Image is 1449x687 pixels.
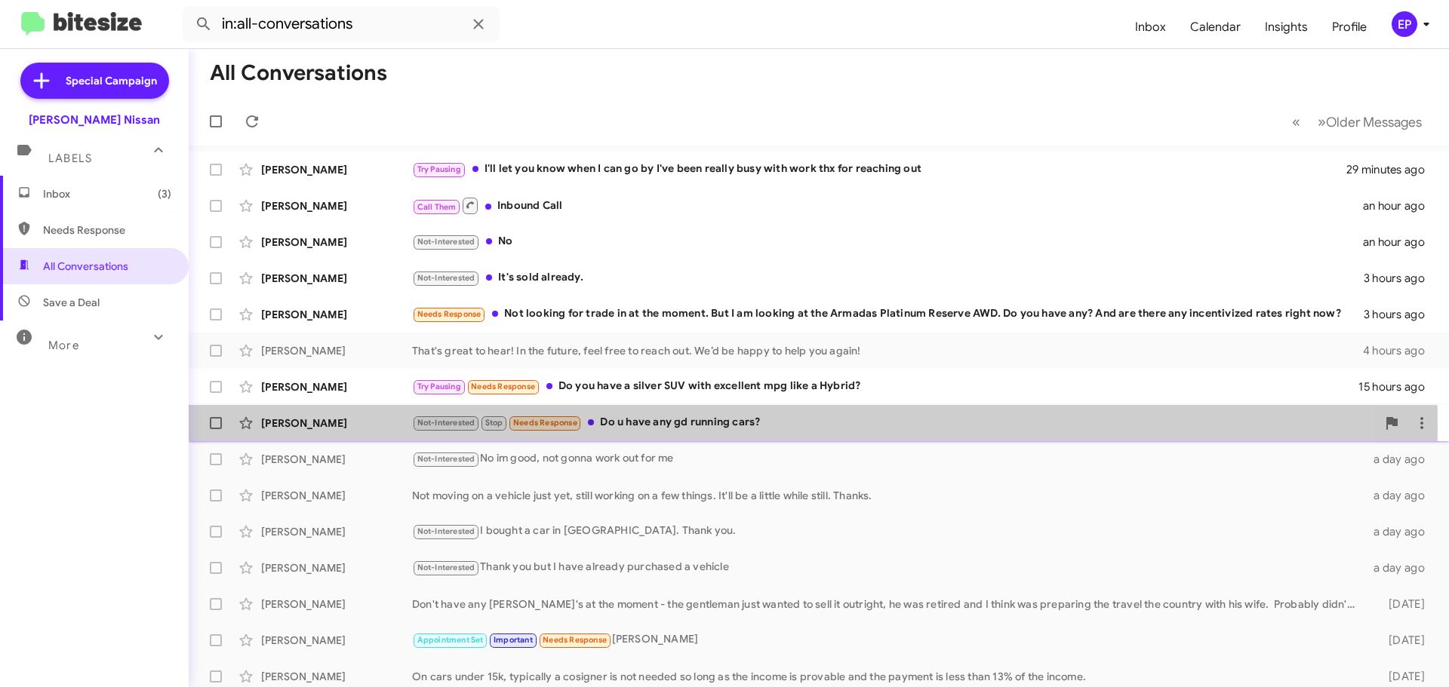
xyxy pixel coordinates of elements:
div: a day ago [1364,488,1437,503]
a: Insights [1253,5,1320,49]
button: Next [1309,106,1431,137]
div: [DATE] [1364,597,1437,612]
span: Not-Interested [417,273,475,283]
span: « [1292,112,1300,131]
div: [PERSON_NAME] [261,307,412,322]
span: Not-Interested [417,563,475,572]
span: Not-Interested [417,526,475,536]
div: an hour ago [1363,198,1437,213]
span: Needs Response [513,418,577,428]
div: Inbound Call [412,196,1363,215]
div: a day ago [1364,452,1437,467]
div: [PERSON_NAME] [261,235,412,250]
span: Not-Interested [417,454,475,464]
div: [PERSON_NAME] [261,452,412,467]
div: That's great to hear! In the future, feel free to reach out. We’d be happy to help you again! [412,343,1363,358]
div: I'll let you know when I can go by I've been really busy with work thx for reaching out [412,161,1346,178]
div: Thank you but I have already purchased a vehicle [412,559,1364,576]
div: Do u have any gd running cars? [412,414,1377,431]
span: Call Them [417,202,457,212]
div: a day ago [1364,524,1437,539]
div: [PERSON_NAME] [412,631,1364,649]
div: No [412,233,1363,250]
div: Do you have a silver SUV with excellent mpg like a Hybrid? [412,378,1358,395]
div: [PERSON_NAME] [261,669,412,684]
span: Labels [48,152,92,165]
div: No im good, not gonna work out for me [412,450,1364,468]
span: Appointment Set [417,635,484,645]
div: 4 hours ago [1363,343,1437,358]
span: All Conversations [43,259,128,274]
div: [PERSON_NAME] [261,162,412,177]
div: 3 hours ago [1364,307,1437,322]
a: Profile [1320,5,1379,49]
div: [PERSON_NAME] [261,524,412,539]
span: More [48,339,79,352]
span: Older Messages [1326,114,1422,130]
div: [PERSON_NAME] [261,271,412,286]
span: Needs Response [543,635,607,645]
span: Special Campaign [66,73,157,88]
h1: All Conversations [210,61,387,85]
span: Important [494,635,533,645]
span: Save a Deal [43,295,100,310]
input: Search [183,6,500,42]
div: [PERSON_NAME] [261,379,412,394]
span: Not-Interested [417,418,475,428]
span: Inbox [43,186,171,201]
a: Inbox [1123,5,1178,49]
div: Not moving on a vehicle just yet, still working on a few things. It'll be a little while still. T... [412,488,1364,503]
div: It's sold already. [412,269,1364,287]
div: 3 hours ago [1364,271,1437,286]
span: » [1318,112,1326,131]
div: [PERSON_NAME] [261,488,412,503]
span: (3) [158,186,171,201]
div: [PERSON_NAME] [261,198,412,213]
div: [PERSON_NAME] Nissan [29,112,160,127]
div: [PERSON_NAME] [261,343,412,358]
span: Try Pausing [417,382,461,391]
div: [PERSON_NAME] [261,560,412,575]
span: Needs Response [43,222,171,238]
a: Special Campaign [20,63,169,99]
div: Don't have any [PERSON_NAME]'s at the moment - the gentleman just wanted to sell it outright, he ... [412,597,1364,612]
span: Needs Response [417,309,481,319]
div: I bought a car in [GEOGRAPHIC_DATA]. Thank you. [412,523,1364,540]
span: Needs Response [471,382,535,391]
div: 29 minutes ago [1346,162,1437,177]
div: EP [1392,11,1417,37]
div: 15 hours ago [1358,379,1437,394]
span: Try Pausing [417,164,461,174]
button: EP [1379,11,1432,37]
div: [PERSON_NAME] [261,633,412,648]
div: On cars under 15k, typically a cosigner is not needed so long as the income is provable and the p... [412,669,1364,684]
div: a day ago [1364,560,1437,575]
div: [PERSON_NAME] [261,597,412,612]
div: an hour ago [1363,235,1437,250]
span: Stop [485,418,503,428]
div: Not looking for trade in at the moment. But I am looking at the Armadas Platinum Reserve AWD. Do ... [412,305,1364,323]
div: [DATE] [1364,633,1437,648]
nav: Page navigation example [1284,106,1431,137]
span: Not-Interested [417,237,475,247]
a: Calendar [1178,5,1253,49]
div: [DATE] [1364,669,1437,684]
button: Previous [1283,106,1309,137]
div: [PERSON_NAME] [261,416,412,431]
